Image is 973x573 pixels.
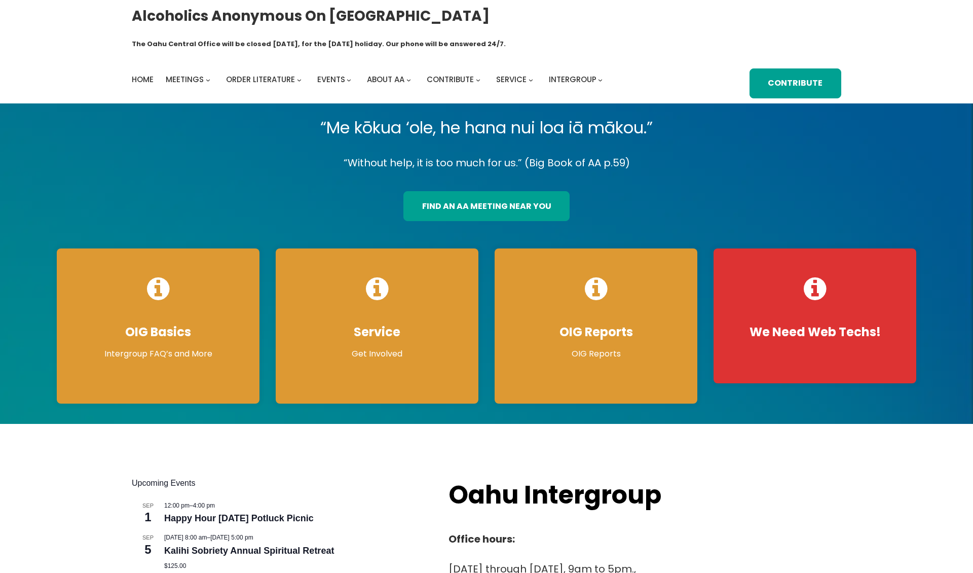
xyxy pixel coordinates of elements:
a: Happy Hour [DATE] Potluck Picnic [164,513,314,524]
h2: Oahu Intergroup [448,477,693,513]
span: [DATE] 5:00 pm [210,534,253,541]
button: Order Literature submenu [297,78,302,82]
span: [DATE] 8:00 am [164,534,207,541]
a: find an aa meeting near you [403,191,570,221]
nav: Intergroup [132,73,606,87]
span: Intergroup [549,74,596,85]
p: OIG Reports [505,348,687,360]
a: Service [496,73,527,87]
p: “Without help, it is too much for us.” (Big Book of AA p.59) [49,154,924,172]
time: – [164,534,253,541]
h4: We Need Web Techs! [724,325,906,340]
p: “Me kōkua ‘ole, he hana nui loa iā mākou.” [49,114,924,142]
a: About AA [367,73,404,87]
button: About AA submenu [406,78,411,82]
a: Alcoholics Anonymous on [GEOGRAPHIC_DATA] [132,4,490,28]
h4: Service [286,325,468,340]
span: About AA [367,74,404,85]
a: Contribute [750,68,841,98]
span: 5 [132,541,164,558]
p: Get Involved [286,348,468,360]
h4: OIG Basics [67,325,249,340]
h2: Upcoming Events [132,477,428,489]
span: Events [317,74,345,85]
p: Intergroup FAQ’s and More [67,348,249,360]
span: $125.00 [164,562,186,569]
a: Home [132,73,154,87]
button: Intergroup submenu [598,78,603,82]
a: Events [317,73,345,87]
button: Contribute submenu [476,78,480,82]
span: Service [496,74,527,85]
span: 12:00 pm [164,502,190,509]
span: 4:00 pm [193,502,215,509]
a: Kalihi Sobriety Annual Spiritual Retreat [164,546,334,556]
span: Sep [132,502,164,510]
span: Sep [132,533,164,542]
span: Home [132,74,154,85]
span: Meetings [166,74,204,85]
a: Meetings [166,73,204,87]
a: Intergroup [549,73,596,87]
button: Events submenu [347,78,351,82]
time: – [164,502,215,509]
span: Order Literature [226,74,295,85]
strong: Office hours: [448,532,515,546]
a: Contribute [427,73,474,87]
span: Contribute [427,74,474,85]
h4: OIG Reports [505,325,687,340]
span: 1 [132,509,164,526]
button: Service submenu [529,78,533,82]
h1: The Oahu Central Office will be closed [DATE], for the [DATE] holiday. Our phone will be answered... [132,39,506,49]
button: Meetings submenu [206,78,210,82]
